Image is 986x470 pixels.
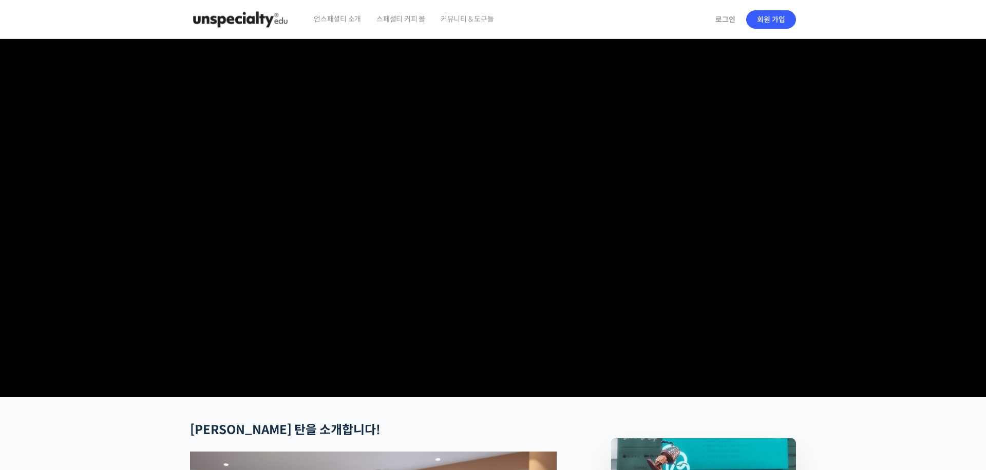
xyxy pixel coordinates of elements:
strong: [PERSON_NAME] 탄을 소개합니다! [190,422,381,438]
a: 로그인 [709,8,742,31]
a: 회원 가입 [746,10,796,29]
